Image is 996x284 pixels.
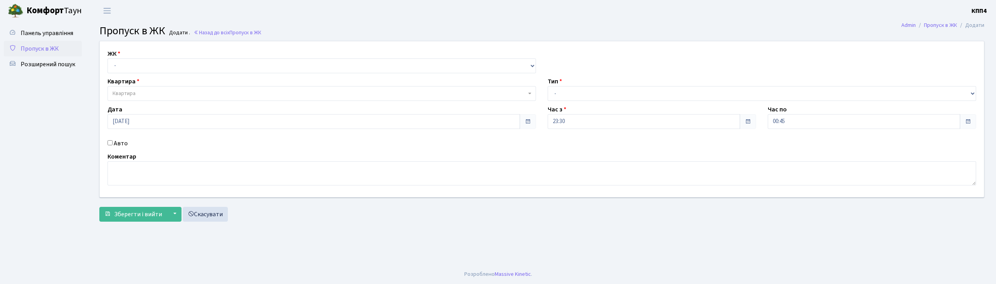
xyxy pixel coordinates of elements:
a: КПП4 [971,6,987,16]
label: Квартира [108,77,139,86]
label: Час з [548,105,566,114]
label: Дата [108,105,122,114]
button: Зберегти і вийти [99,207,167,222]
span: Пропуск в ЖК [21,44,59,53]
li: Додати [957,21,984,30]
span: Пропуск в ЖК [229,29,261,36]
span: Квартира [113,90,136,97]
label: Час по [768,105,787,114]
a: Admin [901,21,916,29]
button: Переключити навігацію [97,4,117,17]
div: Розроблено . [464,270,532,279]
label: Авто [114,139,128,148]
span: Розширений пошук [21,60,75,69]
b: Комфорт [26,4,64,17]
a: Massive Kinetic [495,270,531,278]
a: Скасувати [183,207,228,222]
label: Тип [548,77,562,86]
a: Пропуск в ЖК [4,41,82,56]
span: Пропуск в ЖК [99,23,165,39]
small: Додати . [167,30,190,36]
img: logo.png [8,3,23,19]
span: Зберегти і вийти [114,210,162,219]
label: Коментар [108,152,136,161]
b: КПП4 [971,7,987,15]
label: ЖК [108,49,120,58]
span: Таун [26,4,82,18]
a: Панель управління [4,25,82,41]
a: Розширений пошук [4,56,82,72]
nav: breadcrumb [890,17,996,34]
a: Пропуск в ЖК [924,21,957,29]
a: Назад до всіхПропуск в ЖК [194,29,261,36]
span: Панель управління [21,29,73,37]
